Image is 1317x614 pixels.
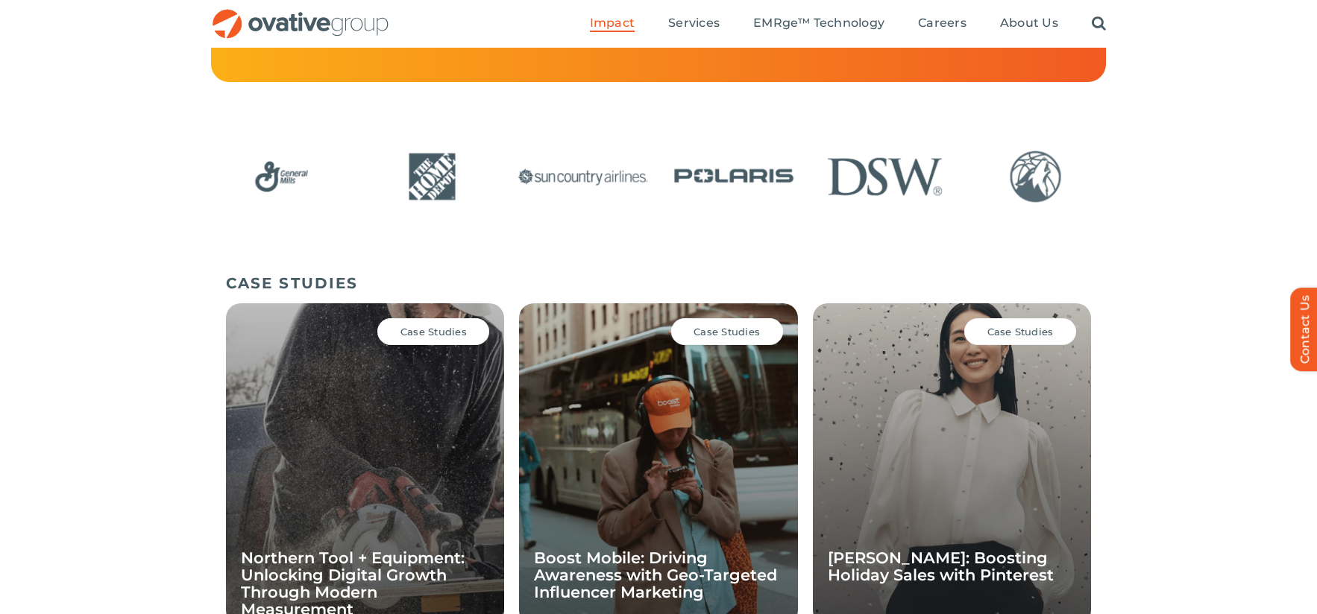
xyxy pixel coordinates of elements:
[211,148,352,209] div: 7 / 24
[534,548,777,601] a: Boost Mobile: Driving Awareness with Geo-Targeted Influencer Marketing
[965,148,1106,209] div: 12 / 24
[226,274,1091,292] h5: CASE STUDIES
[663,148,804,209] div: 10 / 24
[590,16,635,31] span: Impact
[918,16,966,32] a: Careers
[512,148,653,209] div: 9 / 24
[1092,16,1106,32] a: Search
[211,7,390,22] a: OG_Full_horizontal_RGB
[668,16,720,32] a: Services
[590,16,635,32] a: Impact
[828,548,1054,584] a: [PERSON_NAME]: Boosting Holiday Sales with Pinterest
[362,148,503,209] div: 8 / 24
[1000,16,1058,32] a: About Us
[753,16,884,32] a: EMRge™ Technology
[1000,16,1058,31] span: About Us
[668,16,720,31] span: Services
[918,16,966,31] span: Careers
[753,16,884,31] span: EMRge™ Technology
[814,148,955,209] div: 11 / 24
